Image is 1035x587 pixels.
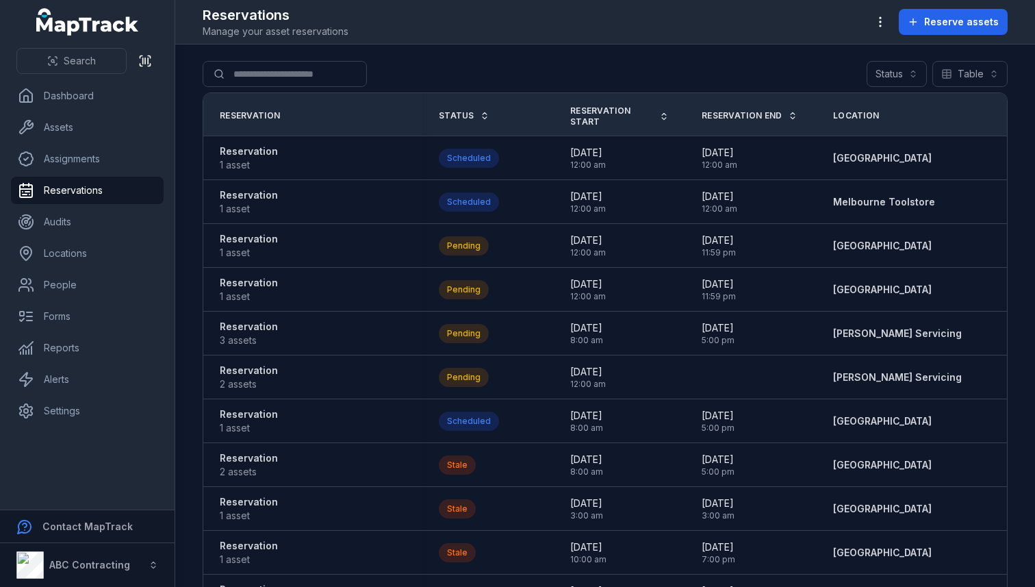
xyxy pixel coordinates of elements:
[570,105,654,127] span: Reservation Start
[570,540,606,554] span: [DATE]
[220,509,278,523] span: 1 asset
[220,408,278,421] strong: Reservation
[570,160,606,171] span: 12:00 am
[833,284,932,295] span: [GEOGRAPHIC_DATA]
[570,335,603,346] span: 8:00 am
[439,324,489,343] div: Pending
[570,277,606,302] time: 15/09/2025, 12:00:00 am
[833,196,935,208] span: Melbourne Toolstore
[11,208,164,236] a: Audits
[570,453,603,466] span: [DATE]
[570,190,606,214] time: 09/09/2025, 12:00:00 am
[439,368,489,387] div: Pending
[220,276,278,290] strong: Reservation
[702,453,734,466] span: [DATE]
[702,497,734,521] time: 31/08/2025, 3:00:00 am
[867,61,927,87] button: Status
[220,158,278,172] span: 1 asset
[702,146,737,160] span: [DATE]
[11,303,164,330] a: Forms
[833,152,932,164] span: [GEOGRAPHIC_DATA]
[702,247,736,258] span: 11:59 pm
[570,105,669,127] a: Reservation Start
[220,110,280,121] span: Reservation
[16,48,127,74] button: Search
[439,412,499,431] div: Scheduled
[570,321,603,346] time: 08/09/2025, 8:00:00 am
[220,290,278,303] span: 1 asset
[220,364,278,391] a: Reservation2 assets
[220,495,278,523] a: Reservation1 asset
[220,276,278,303] a: Reservation1 asset
[833,151,932,165] a: [GEOGRAPHIC_DATA]
[570,409,603,434] time: 15/09/2025, 8:00:00 am
[702,540,735,554] span: [DATE]
[220,320,278,347] a: Reservation3 assets
[702,321,734,335] span: [DATE]
[702,321,734,346] time: 12/09/2025, 5:00:00 pm
[570,554,606,565] span: 10:00 am
[220,539,278,566] a: Reservation1 asset
[11,366,164,393] a: Alerts
[833,110,879,121] span: Location
[702,110,797,121] a: Reservation End
[702,510,734,521] span: 3:00 am
[220,553,278,566] span: 1 asset
[439,192,499,212] div: Scheduled
[220,145,278,172] a: Reservation1 asset
[36,8,139,36] a: MapTrack
[570,510,603,521] span: 3:00 am
[570,497,603,510] span: [DATE]
[702,190,737,214] time: 10/09/2025, 12:00:00 am
[570,453,603,477] time: 04/08/2025, 8:00:00 am
[220,377,278,391] span: 2 assets
[11,82,164,110] a: Dashboard
[702,466,734,477] span: 5:00 pm
[570,409,603,423] span: [DATE]
[702,554,735,565] span: 7:00 pm
[833,371,962,384] a: [PERSON_NAME] Servicing
[64,54,96,68] span: Search
[220,451,278,479] a: Reservation2 assets
[220,451,278,465] strong: Reservation
[833,239,932,253] a: [GEOGRAPHIC_DATA]
[702,277,736,291] span: [DATE]
[570,540,606,565] time: 07/07/2025, 10:00:00 am
[570,365,606,379] span: [DATE]
[220,364,278,377] strong: Reservation
[439,455,476,475] div: Stale
[570,234,606,258] time: 23/09/2025, 12:00:00 am
[11,177,164,204] a: Reservations
[11,271,164,299] a: People
[702,110,782,121] span: Reservation End
[833,415,932,427] span: [GEOGRAPHIC_DATA]
[439,236,489,255] div: Pending
[702,409,734,423] span: [DATE]
[570,234,606,247] span: [DATE]
[220,320,278,334] strong: Reservation
[702,160,737,171] span: 12:00 am
[833,327,962,340] a: [PERSON_NAME] Servicing
[702,146,737,171] time: 10/09/2025, 12:00:00 am
[220,188,278,216] a: Reservation1 asset
[49,559,130,571] strong: ABC Contracting
[220,539,278,553] strong: Reservation
[833,546,932,560] a: [GEOGRAPHIC_DATA]
[570,497,603,521] time: 01/08/2025, 3:00:00 am
[899,9,1008,35] button: Reserve assets
[702,203,737,214] span: 12:00 am
[833,503,932,514] span: [GEOGRAPHIC_DATA]
[932,61,1008,87] button: Table
[570,466,603,477] span: 8:00 am
[203,5,348,25] h2: Reservations
[220,232,278,246] strong: Reservation
[702,409,734,434] time: 20/09/2025, 5:00:00 pm
[11,114,164,141] a: Assets
[220,145,278,158] strong: Reservation
[439,280,489,299] div: Pending
[833,547,932,558] span: [GEOGRAPHIC_DATA]
[439,543,476,562] div: Stale
[570,423,603,434] span: 8:00 am
[702,423,734,434] span: 5:00 pm
[570,365,606,390] time: 27/08/2025, 12:00:00 am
